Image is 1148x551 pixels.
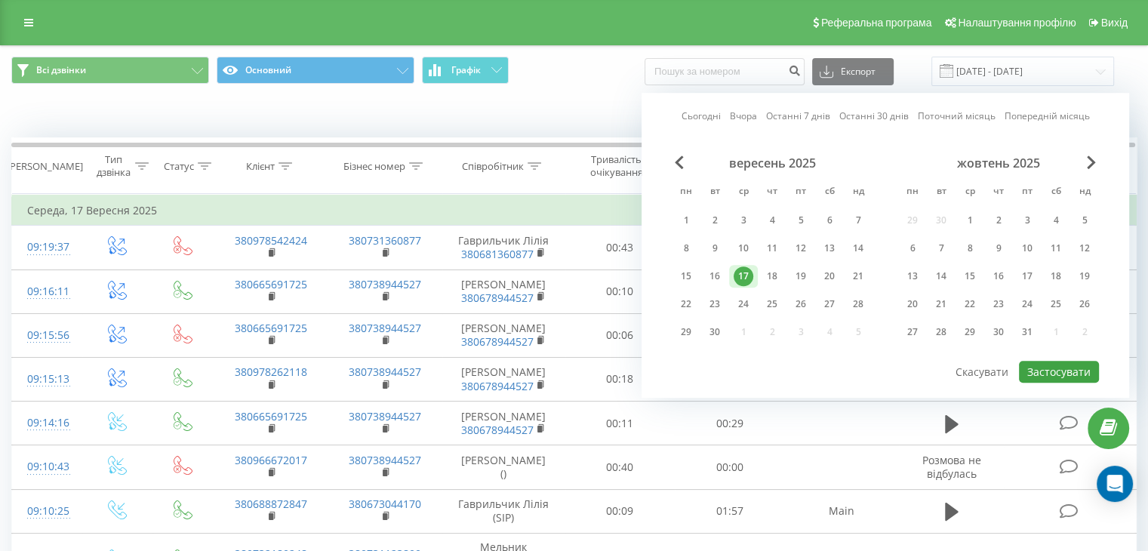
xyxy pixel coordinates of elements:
[922,453,981,481] span: Розмова не відбулась
[931,322,951,342] div: 28
[758,265,786,288] div: чт 18 вер 2025 р.
[675,445,784,489] td: 00:00
[27,277,67,306] div: 09:16:11
[989,239,1008,258] div: 9
[931,266,951,286] div: 14
[235,497,307,511] a: 380688872847
[235,321,307,335] a: 380665691725
[762,239,782,258] div: 11
[1017,294,1037,314] div: 24
[235,233,307,248] a: 380978542424
[235,409,307,423] a: 380665691725
[791,211,811,230] div: 5
[676,322,696,342] div: 29
[36,64,86,76] span: Всі дзвінки
[235,453,307,467] a: 380966672017
[766,109,830,124] a: Останні 7 днів
[729,265,758,288] div: ср 17 вер 2025 р.
[675,181,697,204] abbr: понеділок
[672,321,700,343] div: пн 29 вер 2025 р.
[786,237,815,260] div: пт 12 вер 2025 р.
[349,277,421,291] a: 380738944527
[956,237,984,260] div: ср 8 жовт 2025 р.
[815,237,844,260] div: сб 13 вер 2025 р.
[732,181,755,204] abbr: середа
[758,293,786,316] div: чт 25 вер 2025 р.
[762,211,782,230] div: 4
[1046,266,1066,286] div: 18
[1046,211,1066,230] div: 4
[1042,209,1070,232] div: сб 4 жовт 2025 р.
[903,294,922,314] div: 20
[1013,265,1042,288] div: пт 17 жовт 2025 р.
[898,321,927,343] div: пн 27 жовт 2025 р.
[676,294,696,314] div: 22
[27,452,67,482] div: 09:10:43
[1075,294,1094,314] div: 26
[442,226,565,269] td: Гаврильчик Лілія
[820,266,839,286] div: 20
[758,237,786,260] div: чт 11 вер 2025 р.
[700,265,729,288] div: вт 16 вер 2025 р.
[672,293,700,316] div: пн 22 вер 2025 р.
[565,226,675,269] td: 00:43
[235,277,307,291] a: 380665691725
[815,293,844,316] div: сб 27 вер 2025 р.
[844,265,873,288] div: нд 21 вер 2025 р.
[461,423,534,437] a: 380678944527
[1087,155,1096,169] span: Next Month
[818,181,841,204] abbr: субота
[947,361,1017,383] button: Скасувати
[960,211,980,230] div: 1
[956,293,984,316] div: ср 22 жовт 2025 р.
[676,266,696,286] div: 15
[675,155,684,169] span: Previous Month
[903,266,922,286] div: 13
[11,57,209,84] button: Всі дзвінки
[12,195,1137,226] td: Середа, 17 Вересня 2025
[791,266,811,286] div: 19
[235,365,307,379] a: 380978262118
[730,109,757,124] a: Вчора
[1005,109,1090,124] a: Попередній місяць
[579,153,654,179] div: Тривалість очікування
[839,109,909,124] a: Останні 30 днів
[675,489,784,533] td: 01:57
[847,181,869,204] abbr: неділя
[960,322,980,342] div: 29
[705,294,725,314] div: 23
[461,291,534,305] a: 380678944527
[984,293,1013,316] div: чт 23 жовт 2025 р.
[931,239,951,258] div: 7
[848,294,868,314] div: 28
[349,453,421,467] a: 380738944527
[675,402,784,445] td: 00:29
[565,269,675,313] td: 00:10
[989,266,1008,286] div: 16
[1017,322,1037,342] div: 31
[27,365,67,394] div: 09:15:13
[1046,239,1066,258] div: 11
[442,402,565,445] td: [PERSON_NAME]
[786,293,815,316] div: пт 26 вер 2025 р.
[956,321,984,343] div: ср 29 жовт 2025 р.
[1013,293,1042,316] div: пт 24 жовт 2025 р.
[451,65,481,75] span: Графік
[812,58,894,85] button: Експорт
[898,265,927,288] div: пн 13 жовт 2025 р.
[820,211,839,230] div: 6
[565,357,675,401] td: 00:18
[672,209,700,232] div: пн 1 вер 2025 р.
[898,293,927,316] div: пн 20 жовт 2025 р.
[700,293,729,316] div: вт 23 вер 2025 р.
[1070,293,1099,316] div: нд 26 жовт 2025 р.
[217,57,414,84] button: Основний
[1013,209,1042,232] div: пт 3 жовт 2025 р.
[815,265,844,288] div: сб 20 вер 2025 р.
[984,237,1013,260] div: чт 9 жовт 2025 р.
[761,181,783,204] abbr: четвер
[984,209,1013,232] div: чт 2 жовт 2025 р.
[931,294,951,314] div: 21
[461,334,534,349] a: 380678944527
[442,269,565,313] td: [PERSON_NAME]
